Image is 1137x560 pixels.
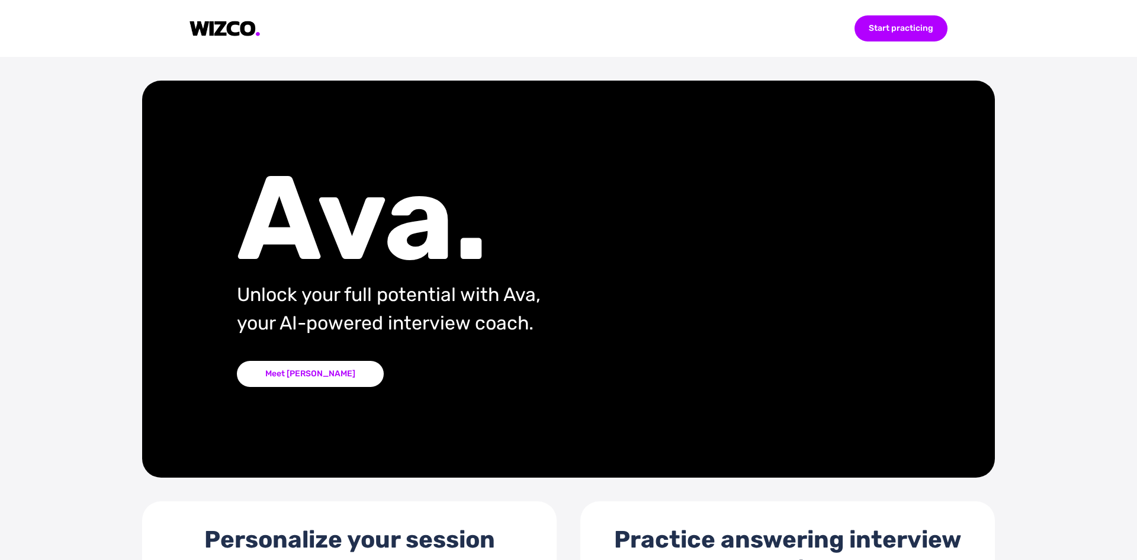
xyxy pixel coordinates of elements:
div: Personalize your session [166,525,533,555]
div: Unlock your full potential with Ava, your AI-powered interview coach. [237,280,645,337]
div: Ava. [237,171,645,266]
div: Start practicing [855,15,947,41]
img: logo [189,21,261,37]
div: Meet [PERSON_NAME] [237,361,384,387]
